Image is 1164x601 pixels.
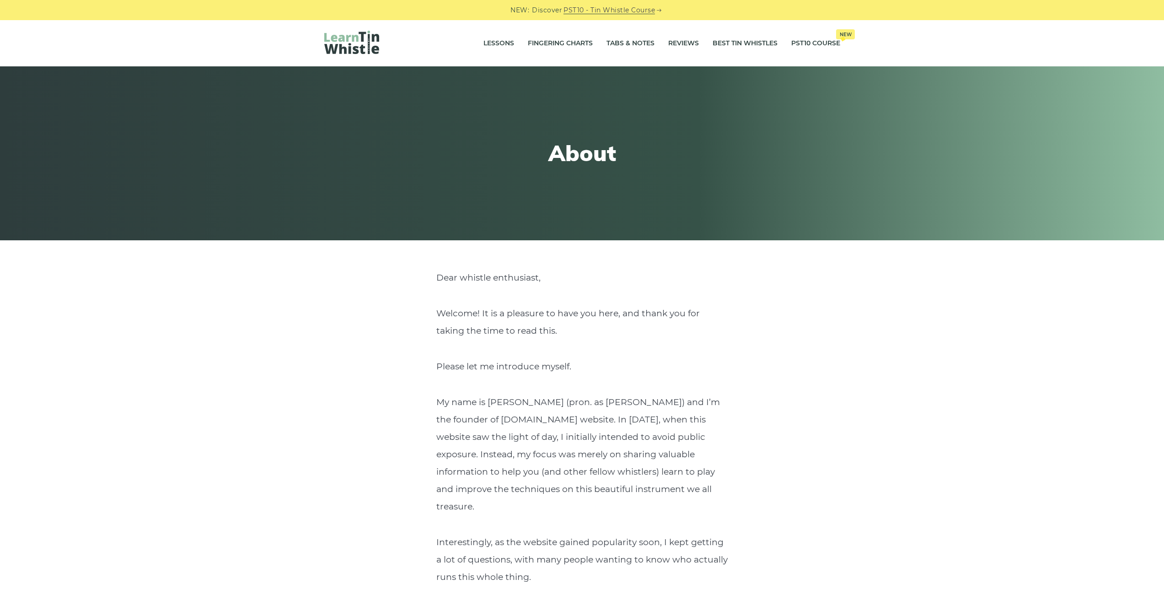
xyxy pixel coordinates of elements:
[436,305,728,340] p: Welcome! It is a pleasure to have you here, and thank you for taking the time to read this.
[414,140,751,167] h1: About
[606,32,654,55] a: Tabs & Notes
[324,31,379,54] img: LearnTinWhistle.com
[668,32,699,55] a: Reviews
[436,394,728,515] p: My name is [PERSON_NAME] (pron. as [PERSON_NAME]) and I’m the founder of [DOMAIN_NAME] website. I...
[436,534,728,586] p: Interestingly, as the website gained popularity soon, I kept getting a lot of questions, with man...
[436,269,728,287] p: Dear whistle enthusiast,
[791,32,840,55] a: PST10 CourseNew
[483,32,514,55] a: Lessons
[436,358,728,375] p: Please let me introduce myself.
[713,32,778,55] a: Best Tin Whistles
[528,32,593,55] a: Fingering Charts
[836,29,855,39] span: New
